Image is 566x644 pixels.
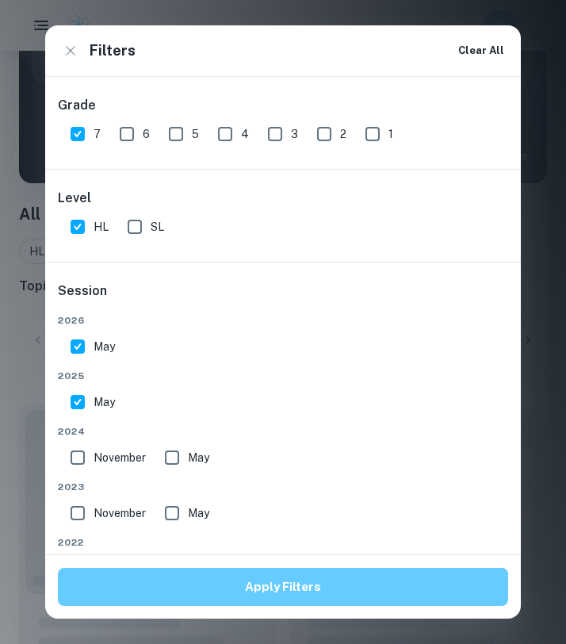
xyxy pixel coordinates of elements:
span: November [94,449,146,466]
span: 7 [94,125,101,143]
span: 4 [241,125,249,143]
span: 2022 [58,535,508,550]
span: 1 [388,125,393,143]
span: May [188,449,209,466]
span: 6 [143,125,150,143]
span: 2025 [58,369,508,383]
span: May [188,504,209,522]
span: HL [94,218,109,236]
span: 2024 [58,424,508,439]
h6: Session [58,282,508,313]
span: 2023 [58,480,508,494]
h6: Filters [90,40,136,62]
span: 2026 [58,313,508,328]
span: November [94,504,146,522]
h6: Level [58,189,508,208]
h6: Grade [58,96,508,115]
button: Apply Filters [58,568,508,606]
span: 5 [192,125,199,143]
span: SL [151,218,164,236]
span: May [94,393,115,411]
button: Clear All [454,39,508,63]
span: 2 [340,125,346,143]
span: May [94,338,115,355]
span: 3 [291,125,298,143]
